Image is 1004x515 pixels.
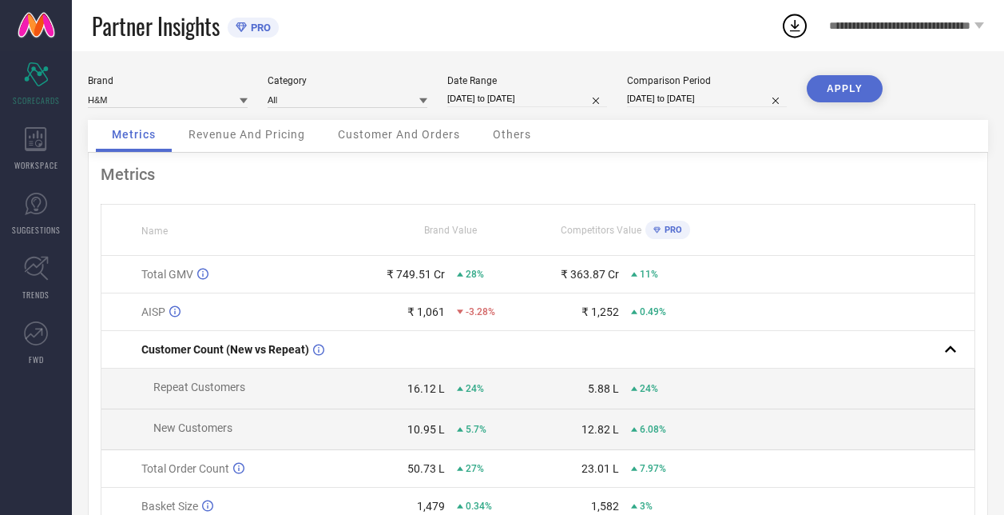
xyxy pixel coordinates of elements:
[780,11,809,40] div: Open download list
[112,128,156,141] span: Metrics
[447,90,607,107] input: Select date range
[29,353,44,365] span: FWD
[338,128,460,141] span: Customer And Orders
[493,128,531,141] span: Others
[188,128,305,141] span: Revenue And Pricing
[661,225,682,235] span: PRO
[13,94,60,106] span: SCORECARDS
[141,305,165,318] span: AISP
[640,463,666,474] span: 7.97%
[92,10,220,42] span: Partner Insights
[640,269,658,280] span: 11%
[387,268,445,281] div: ₹ 749.51 Cr
[466,269,484,280] span: 28%
[466,501,492,512] span: 0.34%
[581,462,619,475] div: 23.01 L
[407,305,445,318] div: ₹ 1,061
[141,343,309,356] span: Customer Count (New vs Repeat)
[407,382,445,395] div: 16.12 L
[141,500,198,513] span: Basket Size
[141,268,193,281] span: Total GMV
[627,90,787,107] input: Select comparison period
[561,268,619,281] div: ₹ 363.87 Cr
[466,306,495,317] span: -3.28%
[14,159,58,171] span: WORKSPACE
[640,501,653,512] span: 3%
[640,424,666,435] span: 6.08%
[22,289,50,301] span: TRENDS
[807,75,883,102] button: APPLY
[591,500,619,513] div: 1,582
[640,383,658,394] span: 24%
[153,421,232,434] span: New Customers
[12,224,61,236] span: SUGGESTIONS
[588,382,619,395] div: 5.88 L
[153,381,245,393] span: Repeat Customers
[466,424,486,435] span: 5.7%
[141,462,229,475] span: Total Order Count
[88,75,248,86] div: Brand
[627,75,787,86] div: Comparison Period
[466,383,484,394] span: 24%
[466,463,484,474] span: 27%
[247,22,271,34] span: PRO
[407,462,445,475] div: 50.73 L
[417,500,445,513] div: 1,479
[640,306,666,317] span: 0.49%
[424,225,477,236] span: Brand Value
[447,75,607,86] div: Date Range
[141,226,168,237] span: Name
[561,225,641,236] span: Competitors Value
[268,75,427,86] div: Category
[581,305,619,318] div: ₹ 1,252
[581,423,619,436] div: 12.82 L
[101,165,975,184] div: Metrics
[407,423,445,436] div: 10.95 L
